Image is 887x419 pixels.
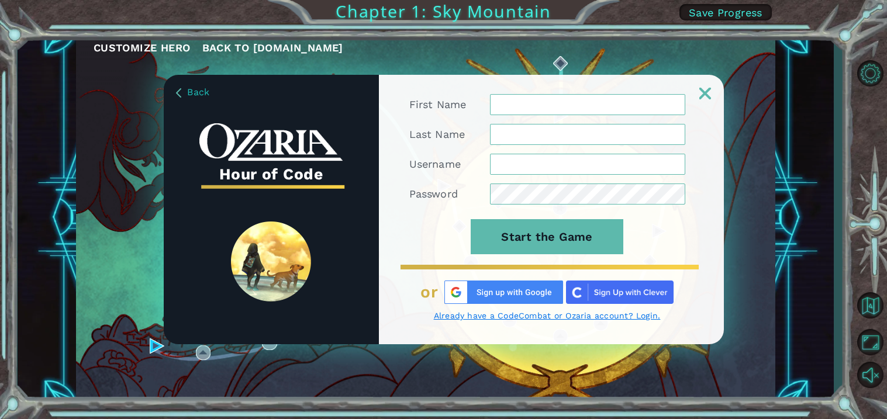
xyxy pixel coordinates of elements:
[566,281,674,304] img: clever_sso_button@2x.png
[409,310,685,321] a: Already have a CodeCombat or Ozaria account? Login.
[199,161,343,187] h3: Hour of Code
[444,281,563,304] img: Google%20Sign%20Up.png
[409,98,467,112] label: First Name
[231,221,311,302] img: SpiritLandReveal.png
[420,283,438,302] span: or
[187,86,209,98] span: Back
[409,157,461,171] label: Username
[471,219,623,254] button: Start the Game
[176,88,181,98] img: BackArrow_Dusk.png
[699,88,711,99] img: ExitButton_Dusk.png
[409,127,465,141] label: Last Name
[409,187,458,201] label: Password
[199,123,343,161] img: whiteOzariaWordmark.png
